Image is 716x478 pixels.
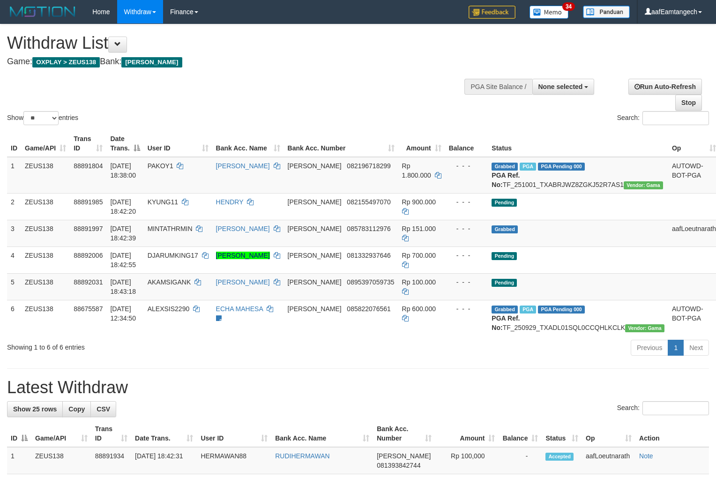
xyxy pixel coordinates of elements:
span: AKAMSIGANK [148,278,191,286]
span: Copy [68,405,85,413]
div: - - - [449,277,485,287]
div: - - - [449,161,485,171]
a: [PERSON_NAME] [216,162,270,170]
span: Marked by aafpengsreynich [520,306,536,314]
span: Copy 082196718299 to clipboard [347,162,390,170]
span: [PERSON_NAME] [377,452,431,460]
span: Grabbed [492,163,518,171]
span: Vendor URL: https://trx31.1velocity.biz [625,324,664,332]
td: TF_250929_TXADL01SQL0CCQHLKCLK [488,300,668,336]
th: ID: activate to sort column descending [7,420,31,447]
span: Copy 082155497070 to clipboard [347,198,390,206]
div: - - - [449,224,485,233]
span: Rp 1.800.000 [402,162,431,179]
span: [PERSON_NAME] [288,162,342,170]
img: panduan.png [583,6,630,18]
span: Rp 151.000 [402,225,436,232]
th: Date Trans.: activate to sort column ascending [131,420,197,447]
span: 88675587 [74,305,103,313]
span: Copy 085822076561 to clipboard [347,305,390,313]
td: ZEUS138 [21,193,70,220]
th: Amount: activate to sort column ascending [398,130,445,157]
th: Trans ID: activate to sort column ascending [91,420,131,447]
a: CSV [90,401,116,417]
span: Accepted [545,453,574,461]
span: CSV [97,405,110,413]
input: Search: [642,111,709,125]
th: User ID: activate to sort column ascending [144,130,212,157]
span: PGA Pending [538,306,585,314]
td: 1 [7,157,21,194]
a: [PERSON_NAME] [216,278,270,286]
span: PGA Pending [538,163,585,171]
span: [PERSON_NAME] [288,198,342,206]
span: Grabbed [492,225,518,233]
th: Date Trans.: activate to sort column descending [106,130,143,157]
span: 88892031 [74,278,103,286]
label: Search: [617,401,709,415]
span: 88891985 [74,198,103,206]
td: ZEUS138 [21,157,70,194]
th: Status: activate to sort column ascending [542,420,582,447]
div: Showing 1 to 6 of 6 entries [7,339,291,352]
td: ZEUS138 [21,246,70,273]
span: 88892006 [74,252,103,259]
td: 6 [7,300,21,336]
td: Rp 100,000 [435,447,499,474]
span: Rp 100.000 [402,278,436,286]
th: User ID: activate to sort column ascending [197,420,271,447]
span: Show 25 rows [13,405,57,413]
label: Search: [617,111,709,125]
th: Bank Acc. Name: activate to sort column ascending [212,130,284,157]
td: ZEUS138 [21,273,70,300]
span: DJARUMKING17 [148,252,198,259]
td: 4 [7,246,21,273]
img: MOTION_logo.png [7,5,78,19]
span: PAKOY1 [148,162,173,170]
span: [DATE] 18:42:20 [110,198,136,215]
a: Note [639,452,653,460]
a: [PERSON_NAME] [216,252,270,259]
td: aafLoeutnarath [582,447,635,474]
span: Pending [492,279,517,287]
span: Rp 900.000 [402,198,436,206]
a: ECHA MAHESA [216,305,263,313]
a: Run Auto-Refresh [628,79,702,95]
a: Show 25 rows [7,401,63,417]
a: [PERSON_NAME] [216,225,270,232]
td: 2 [7,193,21,220]
td: ZEUS138 [31,447,91,474]
span: 88891804 [74,162,103,170]
a: HENDRY [216,198,244,206]
span: [PERSON_NAME] [288,278,342,286]
a: Copy [62,401,91,417]
td: 88891934 [91,447,131,474]
span: 34 [562,2,575,11]
b: PGA Ref. No: [492,314,520,331]
img: Button%20Memo.svg [530,6,569,19]
div: - - - [449,197,485,207]
span: MINTATHRMIN [148,225,193,232]
td: 3 [7,220,21,246]
span: [DATE] 12:34:50 [110,305,136,322]
span: Grabbed [492,306,518,314]
span: [DATE] 18:42:39 [110,225,136,242]
div: - - - [449,304,485,314]
div: - - - [449,251,485,260]
span: Copy 081393842744 to clipboard [377,462,420,469]
th: Bank Acc. Number: activate to sort column ascending [373,420,435,447]
span: [PERSON_NAME] [288,252,342,259]
th: Balance [445,130,488,157]
th: Status [488,130,668,157]
span: OXPLAY > ZEUS138 [32,57,100,67]
td: 5 [7,273,21,300]
th: Bank Acc. Number: activate to sort column ascending [284,130,398,157]
span: [PERSON_NAME] [288,225,342,232]
input: Search: [642,401,709,415]
td: ZEUS138 [21,300,70,336]
span: [PERSON_NAME] [288,305,342,313]
span: [DATE] 18:43:18 [110,278,136,295]
select: Showentries [23,111,59,125]
th: Game/API: activate to sort column ascending [31,420,91,447]
button: None selected [532,79,595,95]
